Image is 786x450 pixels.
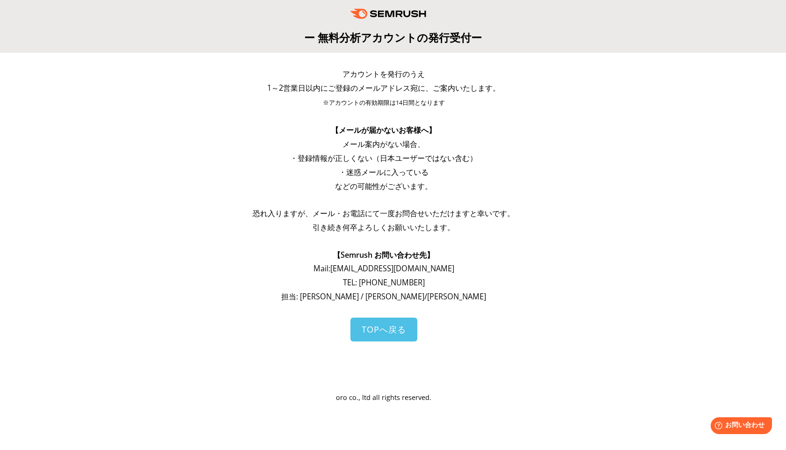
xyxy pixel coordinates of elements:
span: 【Semrush お問い合わせ先】 [333,250,434,260]
span: 担当: [PERSON_NAME] / [PERSON_NAME]/[PERSON_NAME] [281,291,486,302]
span: などの可能性がございます。 [335,181,432,191]
span: ※アカウントの有効期限は14日間となります [323,99,445,107]
span: ー 無料分析アカウントの発行受付ー [304,30,482,45]
span: 【メールが届かないお客様へ】 [331,125,436,135]
span: TEL: [PHONE_NUMBER] [343,277,425,288]
a: TOPへ戻る [350,318,417,341]
iframe: Help widget launcher [703,414,776,440]
span: アカウントを発行のうえ [342,69,425,79]
span: 引き続き何卒よろしくお願いいたします。 [313,222,455,232]
span: TOPへ戻る [362,324,406,335]
span: 恐れ入りますが、メール・お電話にて一度お問合せいただけますと幸いです。 [253,208,515,218]
span: ・迷惑メールに入っている [339,167,429,177]
span: メール案内がない場合、 [342,139,425,149]
span: ・登録情報が正しくない（日本ユーザーではない含む） [290,153,477,163]
span: Mail: [EMAIL_ADDRESS][DOMAIN_NAME] [313,263,454,274]
span: oro co., ltd all rights reserved. [336,393,431,402]
span: 1～2営業日以内にご登録のメールアドレス宛に、ご案内いたします。 [267,83,500,93]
